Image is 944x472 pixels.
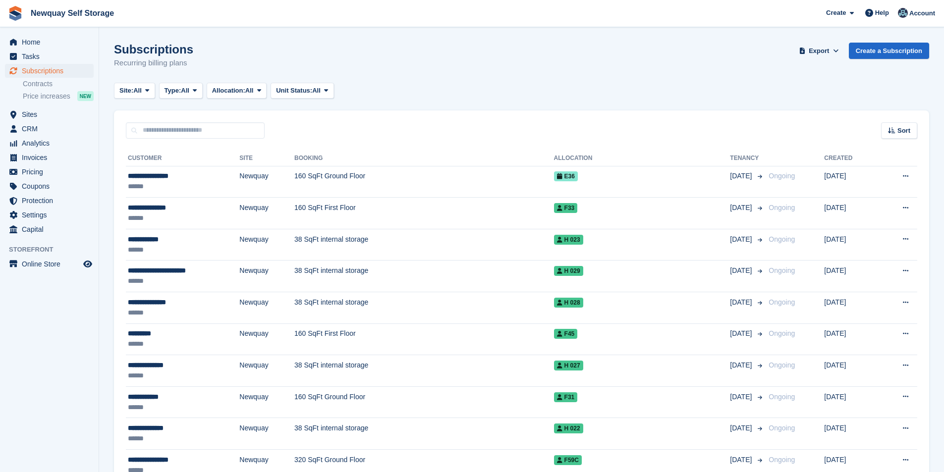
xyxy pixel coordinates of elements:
[797,43,841,59] button: Export
[554,423,583,433] span: H 022
[22,64,81,78] span: Subscriptions
[554,235,583,245] span: H 023
[824,386,878,418] td: [DATE]
[730,423,754,433] span: [DATE]
[239,292,294,324] td: Newquay
[22,35,81,49] span: Home
[294,323,554,355] td: 160 SqFt First Floor
[239,166,294,198] td: Newquay
[133,86,142,96] span: All
[554,298,583,308] span: H 028
[769,456,795,464] span: Ongoing
[730,392,754,402] span: [DATE]
[824,418,878,450] td: [DATE]
[22,179,81,193] span: Coupons
[239,418,294,450] td: Newquay
[5,35,94,49] a: menu
[824,198,878,229] td: [DATE]
[769,361,795,369] span: Ongoing
[824,261,878,292] td: [DATE]
[554,151,730,166] th: Allocation
[5,136,94,150] a: menu
[554,203,578,213] span: F33
[114,43,193,56] h1: Subscriptions
[239,151,294,166] th: Site
[554,392,578,402] span: F31
[554,455,582,465] span: F59C
[5,64,94,78] a: menu
[730,171,754,181] span: [DATE]
[22,136,81,150] span: Analytics
[554,171,578,181] span: E36
[114,57,193,69] p: Recurring billing plans
[294,261,554,292] td: 38 SqFt internal storage
[5,151,94,164] a: menu
[22,165,81,179] span: Pricing
[769,204,795,211] span: Ongoing
[554,361,583,370] span: H 027
[23,79,94,89] a: Contracts
[909,8,935,18] span: Account
[22,222,81,236] span: Capital
[294,198,554,229] td: 160 SqFt First Floor
[181,86,189,96] span: All
[207,83,267,99] button: Allocation: All
[730,151,765,166] th: Tenancy
[8,6,23,21] img: stora-icon-8386f47178a22dfd0bd8f6a31ec36ba5ce8667c1dd55bd0f319d3a0aa187defe.svg
[22,122,81,136] span: CRM
[119,86,133,96] span: Site:
[769,298,795,306] span: Ongoing
[5,257,94,271] a: menu
[294,151,554,166] th: Booking
[239,355,294,387] td: Newquay
[769,235,795,243] span: Ongoing
[82,258,94,270] a: Preview store
[77,91,94,101] div: NEW
[294,229,554,261] td: 38 SqFt internal storage
[159,83,203,99] button: Type: All
[824,323,878,355] td: [DATE]
[730,203,754,213] span: [DATE]
[5,194,94,208] a: menu
[5,50,94,63] a: menu
[312,86,321,96] span: All
[23,92,70,101] span: Price increases
[239,323,294,355] td: Newquay
[898,8,908,18] img: Colette Pearce
[114,83,155,99] button: Site: All
[730,234,754,245] span: [DATE]
[5,222,94,236] a: menu
[22,107,81,121] span: Sites
[5,165,94,179] a: menu
[824,355,878,387] td: [DATE]
[809,46,829,56] span: Export
[22,208,81,222] span: Settings
[824,292,878,324] td: [DATE]
[769,424,795,432] span: Ongoing
[730,360,754,370] span: [DATE]
[769,329,795,337] span: Ongoing
[730,455,754,465] span: [DATE]
[22,257,81,271] span: Online Store
[5,122,94,136] a: menu
[5,179,94,193] a: menu
[849,43,929,59] a: Create a Subscription
[730,297,754,308] span: [DATE]
[294,355,554,387] td: 38 SqFt internal storage
[276,86,312,96] span: Unit Status:
[27,5,118,21] a: Newquay Self Storage
[769,172,795,180] span: Ongoing
[239,386,294,418] td: Newquay
[875,8,889,18] span: Help
[239,261,294,292] td: Newquay
[271,83,333,99] button: Unit Status: All
[22,151,81,164] span: Invoices
[239,198,294,229] td: Newquay
[212,86,245,96] span: Allocation:
[730,265,754,276] span: [DATE]
[294,292,554,324] td: 38 SqFt internal storage
[5,208,94,222] a: menu
[824,151,878,166] th: Created
[554,329,578,339] span: F45
[824,229,878,261] td: [DATE]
